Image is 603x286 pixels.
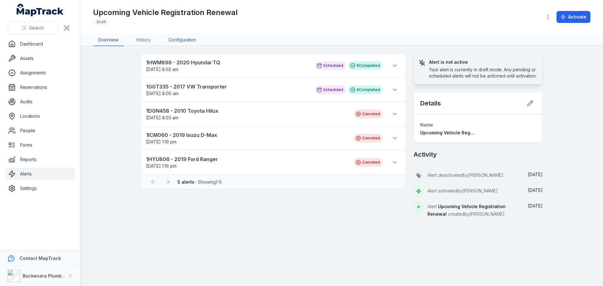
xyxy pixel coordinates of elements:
[5,182,75,195] a: Settings
[5,52,75,65] a: Assets
[146,83,309,97] a: 1GGT335 - 2017 VW Transporter[DATE] 8:00 am
[528,187,543,193] time: 6/27/2025, 1:13:15 PM
[146,59,309,73] a: 1HWM896 - 2020 Hyundai TQ[DATE] 8:02 am
[23,273,105,278] strong: Buckenara Plumbing Gas & Electrical
[5,81,75,94] a: Reservations
[5,168,75,180] a: Alerts
[5,139,75,151] a: Forms
[427,204,506,217] span: Upcoming Vehicle Registration Renewal
[528,203,543,208] span: [DATE]
[146,139,177,144] time: 8/8/2025, 1:16:00 PM
[528,172,543,177] time: 9/8/2025, 11:49:33 AM
[420,122,433,127] span: Name
[131,34,156,46] a: History
[420,130,509,135] span: Upcoming Vehicle Registration Renewal
[315,85,346,94] div: Scheduled
[8,22,58,34] button: Search
[146,131,348,145] a: 1ICM060 - 2019 Isuzu D-Max[DATE] 1:16 pm
[146,91,179,96] span: [DATE] 8:00 am
[146,131,348,139] strong: 1ICM060 - 2019 Isuzu D-Max
[348,61,383,70] div: 6 Completed
[354,110,383,118] div: Canceled
[414,150,437,159] h2: Activity
[427,204,506,217] span: Alert created by [PERSON_NAME]
[348,85,383,94] div: 4 Completed
[429,59,537,65] h3: Alert is not active
[146,139,177,144] span: [DATE] 1:16 pm
[93,18,110,26] div: Draft
[146,163,177,169] time: 8/8/2025, 1:16:00 PM
[146,107,348,121] a: 1DGN458 - 2010 Toyota Hilux[DATE] 8:03 am
[429,67,537,79] div: Your alert is currently in draft mode. Any pending or scheduled alerts will not be actioned until...
[177,179,222,185] span: · Showing 1 - 5
[5,124,75,137] a: People
[29,25,44,31] span: Search
[146,115,178,120] time: 8/10/2025, 8:03:00 AM
[146,59,309,66] strong: 1HWM896 - 2020 Hyundai TQ
[146,155,348,169] a: 1HYU806 - 2019 Ford Ranger[DATE] 1:16 pm
[420,99,441,108] h2: Details
[146,67,178,72] span: [DATE] 8:02 am
[427,188,498,193] span: Alert activated by [PERSON_NAME]
[5,95,75,108] a: Audits
[146,67,178,72] time: 9/14/2025, 8:02:00 AM
[315,61,346,70] div: Scheduled
[528,172,543,177] span: [DATE]
[5,67,75,79] a: Assignments
[146,115,178,120] span: [DATE] 8:03 am
[146,83,309,90] strong: 1GGT335 - 2017 VW Transporter
[93,34,124,46] a: Overview
[177,179,194,185] strong: 5 alerts
[146,91,179,96] time: 9/13/2025, 8:00:00 AM
[163,34,201,46] a: Configuration
[93,8,238,18] h1: Upcoming Vehicle Registration Renewal
[146,163,177,169] span: [DATE] 1:16 pm
[427,172,503,178] span: Alert deactivated by [PERSON_NAME]
[146,107,348,115] strong: 1DGN458 - 2010 Toyota Hilux
[5,38,75,50] a: Dashboard
[354,158,383,167] div: Canceled
[354,134,383,143] div: Canceled
[17,4,64,16] a: MapTrack
[19,256,61,261] strong: Contact MapTrack
[528,203,543,208] time: 6/27/2025, 1:12:29 PM
[528,187,543,193] span: [DATE]
[557,11,590,23] button: Activate
[146,155,348,163] strong: 1HYU806 - 2019 Ford Ranger
[5,110,75,122] a: Locations
[5,153,75,166] a: Reports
